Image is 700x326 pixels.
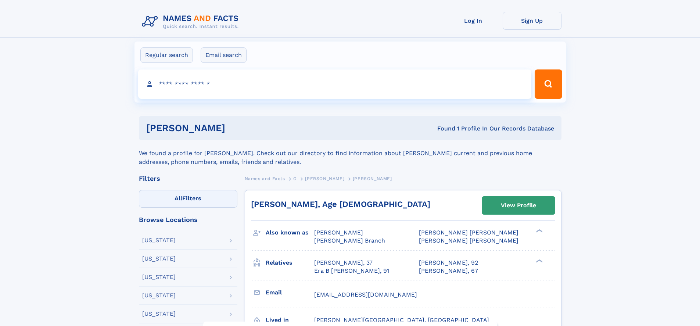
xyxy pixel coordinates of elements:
h3: Relatives [266,257,314,269]
span: All [175,195,182,202]
div: ❯ [534,258,543,263]
a: [PERSON_NAME], 67 [419,267,478,275]
span: [PERSON_NAME][GEOGRAPHIC_DATA], [GEOGRAPHIC_DATA] [314,316,489,323]
div: Filters [139,175,237,182]
span: [PERSON_NAME] [PERSON_NAME] [419,229,518,236]
a: [PERSON_NAME], 37 [314,259,373,267]
div: Browse Locations [139,216,237,223]
div: [US_STATE] [142,274,176,280]
div: ❯ [534,229,543,233]
div: Found 1 Profile In Our Records Database [331,125,554,133]
div: View Profile [501,197,536,214]
span: [PERSON_NAME] [314,229,363,236]
input: search input [138,69,532,99]
button: Search Button [535,69,562,99]
span: [EMAIL_ADDRESS][DOMAIN_NAME] [314,291,417,298]
label: Filters [139,190,237,208]
a: [PERSON_NAME], 92 [419,259,478,267]
a: Names and Facts [245,174,285,183]
span: [PERSON_NAME] [305,176,344,181]
div: [US_STATE] [142,256,176,262]
div: We found a profile for [PERSON_NAME]. Check out our directory to find information about [PERSON_N... [139,140,561,166]
h1: [PERSON_NAME] [146,123,331,133]
a: View Profile [482,197,555,214]
div: [US_STATE] [142,237,176,243]
div: [US_STATE] [142,311,176,317]
a: Era B [PERSON_NAME], 91 [314,267,389,275]
label: Regular search [140,47,193,63]
a: [PERSON_NAME] [305,174,344,183]
a: [PERSON_NAME], Age [DEMOGRAPHIC_DATA] [251,200,430,209]
h3: Also known as [266,226,314,239]
label: Email search [201,47,247,63]
span: G [293,176,297,181]
span: [PERSON_NAME] [353,176,392,181]
a: G [293,174,297,183]
span: [PERSON_NAME] Branch [314,237,385,244]
span: [PERSON_NAME] [PERSON_NAME] [419,237,518,244]
a: Sign Up [503,12,561,30]
div: [US_STATE] [142,293,176,298]
h3: Email [266,286,314,299]
img: Logo Names and Facts [139,12,245,32]
a: Log In [444,12,503,30]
